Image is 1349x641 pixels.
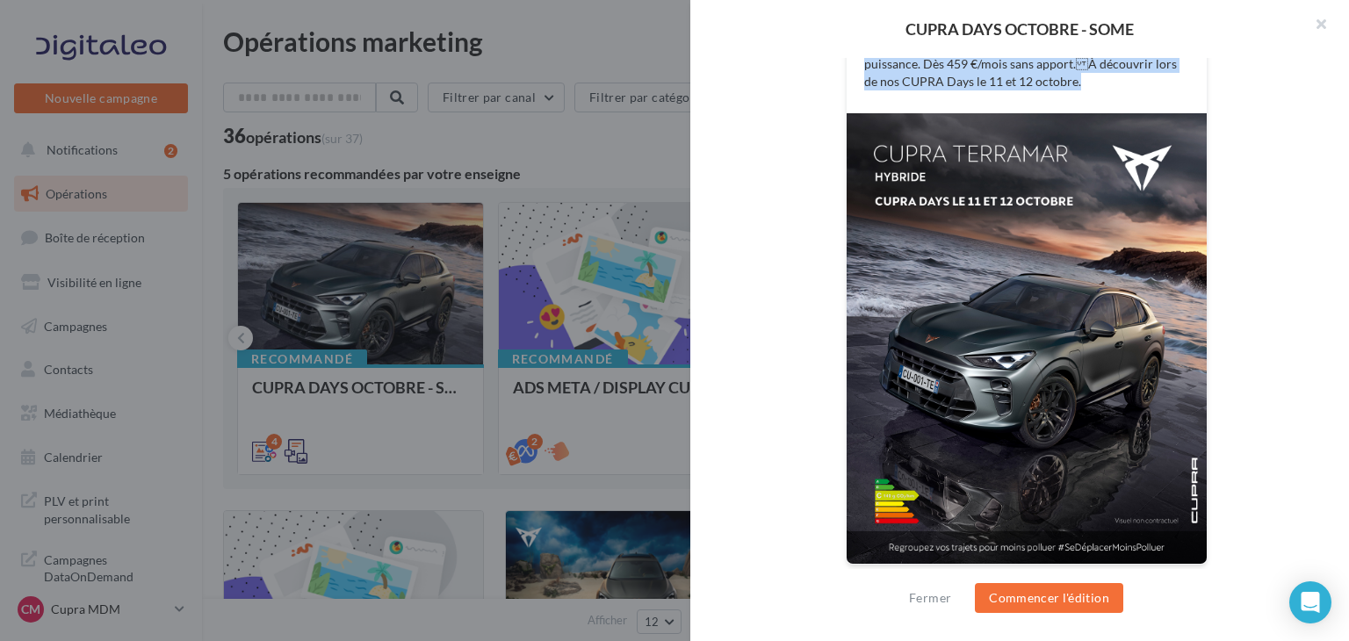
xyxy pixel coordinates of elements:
[864,38,1189,90] p: #CUPRATerramar hybride : l’alliance du frisson et de la puissance. Dès 459 €/mois sans apport. À ...
[1289,581,1331,623] div: Open Intercom Messenger
[718,21,1321,37] div: CUPRA DAYS OCTOBRE - SOME
[902,587,958,609] button: Fermer
[846,565,1208,587] div: La prévisualisation est non-contractuelle
[975,583,1123,613] button: Commencer l'édition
